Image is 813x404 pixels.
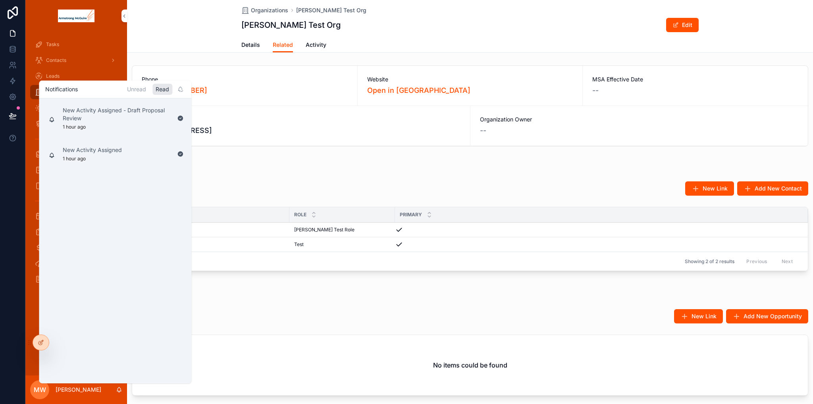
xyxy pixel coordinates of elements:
p: 1 hour ago [63,124,86,130]
span: New Link [692,312,717,320]
a: Attachments [30,256,122,271]
button: Add New Opportunity [726,309,808,323]
p: New Activity Assigned [63,146,122,154]
p: New Activity Assigned - Draft Proposal Review [63,106,171,122]
span: Add New Contact [755,185,802,192]
a: Tasks [30,37,122,52]
a: Quickbooks Export [30,179,122,193]
span: Primary [400,212,422,218]
p: 1 hour ago [63,156,86,162]
a: Opportunities [30,101,122,115]
a: Invoicing [30,163,122,177]
button: Edit [666,18,699,32]
a: Related [273,38,293,53]
div: Read [152,84,172,95]
div: Unread [124,84,149,95]
a: Organizations [241,6,288,14]
span: Related [273,41,293,49]
span: Contacts [46,57,66,63]
a: Notes [30,272,122,287]
a: Products [30,209,122,223]
a: [PERSON_NAME] Test Org [296,6,366,14]
span: Website [367,75,573,83]
a: Fees and Expenses485 [30,240,122,255]
span: Tasks [46,41,59,48]
a: Quotes [30,225,122,239]
span: Organizations [251,6,288,14]
img: App logo [58,10,94,22]
a: Contacts [30,53,122,67]
div: scrollable content [25,32,127,297]
span: MSA Effective Date [592,75,798,83]
span: Test [294,241,304,248]
button: New Link [674,309,723,323]
span: Organization Owner [480,115,799,123]
span: Add New Opportunity [744,312,802,320]
span: [STREET_ADDRESS] [142,125,460,136]
span: Details [241,41,260,49]
span: -- [480,125,486,136]
span: Leads [46,73,60,79]
h2: No items could be found [433,360,507,370]
span: MW [34,385,46,394]
a: Reports [30,147,122,161]
span: -- [592,85,599,96]
span: Showing 2 of 2 results [685,258,734,265]
h1: [PERSON_NAME] Test Org [241,19,341,31]
a: Organizations [30,85,122,99]
span: [PERSON_NAME] Test Role [294,227,354,233]
a: Leads [30,69,122,83]
a: Open in [GEOGRAPHIC_DATA] [367,86,470,94]
span: Role [294,212,306,218]
p: [PERSON_NAME] [56,386,101,394]
a: Projects [30,117,122,131]
h1: Notifications [45,85,78,93]
a: Activity [306,38,326,54]
button: New Link [685,181,734,196]
span: Billing Address [142,115,460,123]
span: Phone [142,75,348,83]
button: Add New Contact [737,181,808,196]
span: New Link [703,185,728,192]
span: Activity [306,41,326,49]
a: Details [241,38,260,54]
